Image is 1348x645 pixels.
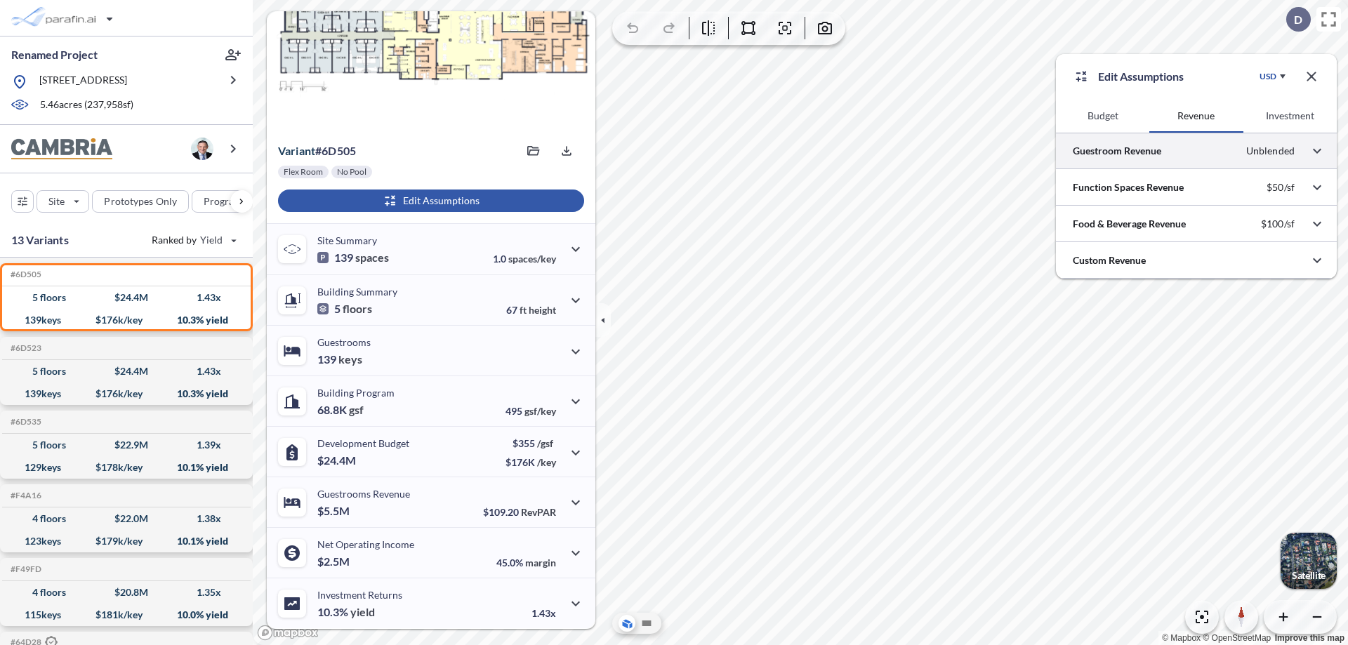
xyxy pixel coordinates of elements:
h5: Click to copy the code [8,343,41,353]
button: Prototypes Only [92,190,189,213]
p: 10.3% [317,605,375,619]
span: keys [338,352,362,366]
p: No Pool [337,166,366,178]
p: 495 [505,405,556,417]
p: $2.5M [317,554,352,568]
p: Guestrooms [317,336,371,348]
a: Mapbox homepage [257,625,319,641]
p: 139 [317,352,362,366]
button: Edit Assumptions [278,189,584,212]
button: Ranked by Yield [140,229,246,251]
p: Development Budget [317,437,409,449]
h5: Click to copy the code [8,417,41,427]
p: Guestrooms Revenue [317,488,410,500]
h5: Click to copy the code [8,564,41,574]
p: Net Operating Income [317,538,414,550]
button: Program [192,190,267,213]
p: $5.5M [317,504,352,518]
span: /gsf [537,437,553,449]
p: Flex Room [284,166,323,178]
button: Switcher ImageSatellite [1281,533,1337,589]
span: Yield [200,233,223,247]
p: 1.0 [493,253,556,265]
button: Site [37,190,89,213]
span: RevPAR [521,506,556,518]
span: Variant [278,144,315,157]
p: $100/sf [1261,218,1295,230]
h5: Click to copy the code [8,270,41,279]
span: /key [537,456,556,468]
span: spaces/key [508,253,556,265]
img: Switcher Image [1281,533,1337,589]
a: Improve this map [1275,633,1344,643]
span: yield [350,605,375,619]
p: $176K [505,456,556,468]
p: $50/sf [1267,181,1295,194]
p: Site Summary [317,234,377,246]
button: Revenue [1149,99,1243,133]
a: OpenStreetMap [1203,633,1271,643]
img: user logo [191,138,213,160]
a: Mapbox [1162,633,1201,643]
p: $355 [505,437,556,449]
span: gsf [349,403,364,417]
button: Investment [1243,99,1337,133]
p: Renamed Project [11,47,98,62]
span: gsf/key [524,405,556,417]
p: Site [48,194,65,208]
span: spaces [355,251,389,265]
button: Aerial View [619,615,635,632]
p: 5.46 acres ( 237,958 sf) [40,98,133,113]
h5: Click to copy the code [8,491,41,500]
p: [STREET_ADDRESS] [39,73,127,91]
p: 45.0% [496,557,556,568]
div: USD [1260,71,1276,82]
span: height [529,304,556,316]
button: Site Plan [638,615,655,632]
p: 5 [317,302,372,316]
p: Prototypes Only [104,194,177,208]
span: ft [520,304,527,316]
p: # 6d505 [278,144,356,158]
p: 1.43x [531,607,556,619]
p: Satellite [1292,570,1326,581]
span: margin [525,557,556,568]
p: 139 [317,251,389,265]
p: Function Spaces Revenue [1073,180,1184,194]
p: 67 [506,304,556,316]
p: 13 Variants [11,232,69,248]
img: BrandImage [11,138,112,160]
span: floors [343,302,372,316]
p: 68.8K [317,403,364,417]
p: Program [204,194,243,208]
p: Edit Assumptions [1098,68,1184,85]
p: Building Summary [317,286,397,298]
p: Custom Revenue [1073,253,1146,267]
p: $24.4M [317,453,358,467]
p: D [1294,13,1302,26]
button: Budget [1056,99,1149,133]
p: $109.20 [483,506,556,518]
p: Building Program [317,387,395,399]
p: Food & Beverage Revenue [1073,217,1186,231]
p: Investment Returns [317,589,402,601]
